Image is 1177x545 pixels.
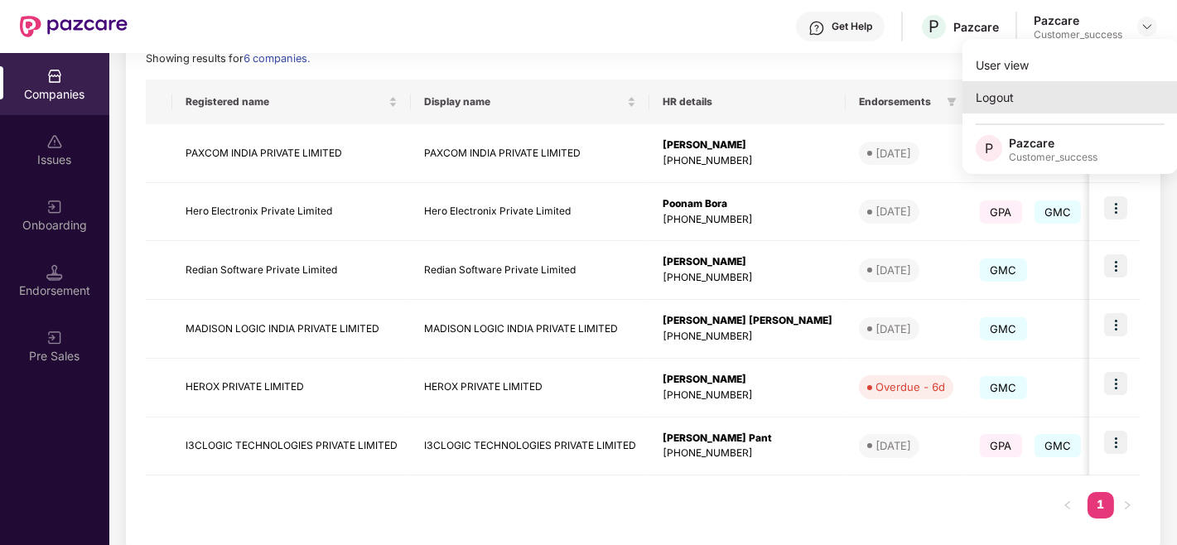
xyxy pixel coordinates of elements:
div: [PHONE_NUMBER] [663,446,832,461]
td: HEROX PRIVATE LIMITED [172,359,411,417]
img: svg+xml;base64,PHN2ZyBpZD0iQ29tcGFuaWVzIiB4bWxucz0iaHR0cDovL3d3dy53My5vcmcvMjAwMC9zdmciIHdpZHRoPS... [46,68,63,84]
img: svg+xml;base64,PHN2ZyBpZD0iRHJvcGRvd24tMzJ4MzIiIHhtbG5zPSJodHRwOi8vd3d3LnczLm9yZy8yMDAwL3N2ZyIgd2... [1141,20,1154,33]
td: I3CLOGIC TECHNOLOGIES PRIVATE LIMITED [172,417,411,476]
li: Previous Page [1054,492,1081,518]
div: [PHONE_NUMBER] [663,329,832,345]
div: Customer_success [1009,151,1097,164]
div: Poonam Bora [663,196,832,212]
div: Overdue - 6d [876,379,945,395]
th: Display name [411,80,649,124]
span: GPA [980,200,1022,224]
span: filter [947,97,957,107]
td: Redian Software Private Limited [411,241,649,300]
div: Pazcare [1034,12,1122,28]
li: 1 [1088,492,1114,518]
span: Endorsements [859,95,940,109]
button: left [1054,492,1081,518]
span: GPA [980,434,1022,457]
td: I3CLOGIC TECHNOLOGIES PRIVATE LIMITED [411,417,649,476]
img: svg+xml;base64,PHN2ZyB3aWR0aD0iMTQuNSIgaGVpZ2h0PSIxNC41IiB2aWV3Qm94PSIwIDAgMTYgMTYiIGZpbGw9Im5vbm... [46,264,63,281]
a: 1 [1088,492,1114,517]
span: Registered name [186,95,385,109]
div: [DATE] [876,145,911,162]
div: [DATE] [876,437,911,454]
span: GMC [980,317,1027,340]
img: svg+xml;base64,PHN2ZyB3aWR0aD0iMjAiIGhlaWdodD0iMjAiIHZpZXdCb3g9IjAgMCAyMCAyMCIgZmlsbD0ibm9uZSIgeG... [46,199,63,215]
span: P [985,138,993,158]
div: Get Help [832,20,872,33]
td: MADISON LOGIC INDIA PRIVATE LIMITED [172,300,411,359]
span: Showing results for [146,52,310,65]
div: [PHONE_NUMBER] [663,270,832,286]
span: GMC [1035,200,1082,224]
span: right [1122,500,1132,510]
span: left [1063,500,1073,510]
img: New Pazcare Logo [20,16,128,37]
img: icon [1104,254,1127,277]
div: [DATE] [876,203,911,219]
img: icon [1104,313,1127,336]
img: svg+xml;base64,PHN2ZyB3aWR0aD0iMjAiIGhlaWdodD0iMjAiIHZpZXdCb3g9IjAgMCAyMCAyMCIgZmlsbD0ibm9uZSIgeG... [46,330,63,346]
th: Registered name [172,80,411,124]
span: P [929,17,939,36]
span: 6 companies. [244,52,310,65]
img: icon [1104,196,1127,219]
div: Pazcare [953,19,999,35]
div: [PHONE_NUMBER] [663,153,832,169]
td: Redian Software Private Limited [172,241,411,300]
div: Customer_success [1034,28,1122,41]
td: HEROX PRIVATE LIMITED [411,359,649,417]
div: [PHONE_NUMBER] [663,388,832,403]
th: HR details [649,80,846,124]
div: [PERSON_NAME] Pant [663,431,832,446]
button: right [1114,492,1141,518]
div: [PERSON_NAME] [663,137,832,153]
span: Display name [424,95,624,109]
div: [PERSON_NAME] [PERSON_NAME] [663,313,832,329]
td: PAXCOM INDIA PRIVATE LIMITED [411,124,649,183]
div: Pazcare [1009,135,1097,151]
td: MADISON LOGIC INDIA PRIVATE LIMITED [411,300,649,359]
div: [PHONE_NUMBER] [663,212,832,228]
li: Next Page [1114,492,1141,518]
span: GMC [1035,434,1082,457]
div: [DATE] [876,321,911,337]
td: PAXCOM INDIA PRIVATE LIMITED [172,124,411,183]
img: svg+xml;base64,PHN2ZyBpZD0iSGVscC0zMngzMiIgeG1sbnM9Imh0dHA6Ly93d3cudzMub3JnLzIwMDAvc3ZnIiB3aWR0aD... [808,20,825,36]
div: [PERSON_NAME] [663,372,832,388]
img: icon [1104,372,1127,395]
img: icon [1104,431,1127,454]
span: GMC [980,376,1027,399]
div: [PERSON_NAME] [663,254,832,270]
td: Hero Electronix Private Limited [172,183,411,242]
span: filter [943,92,960,112]
td: Hero Electronix Private Limited [411,183,649,242]
img: svg+xml;base64,PHN2ZyBpZD0iSXNzdWVzX2Rpc2FibGVkIiB4bWxucz0iaHR0cDovL3d3dy53My5vcmcvMjAwMC9zdmciIH... [46,133,63,150]
span: GMC [980,258,1027,282]
div: [DATE] [876,262,911,278]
